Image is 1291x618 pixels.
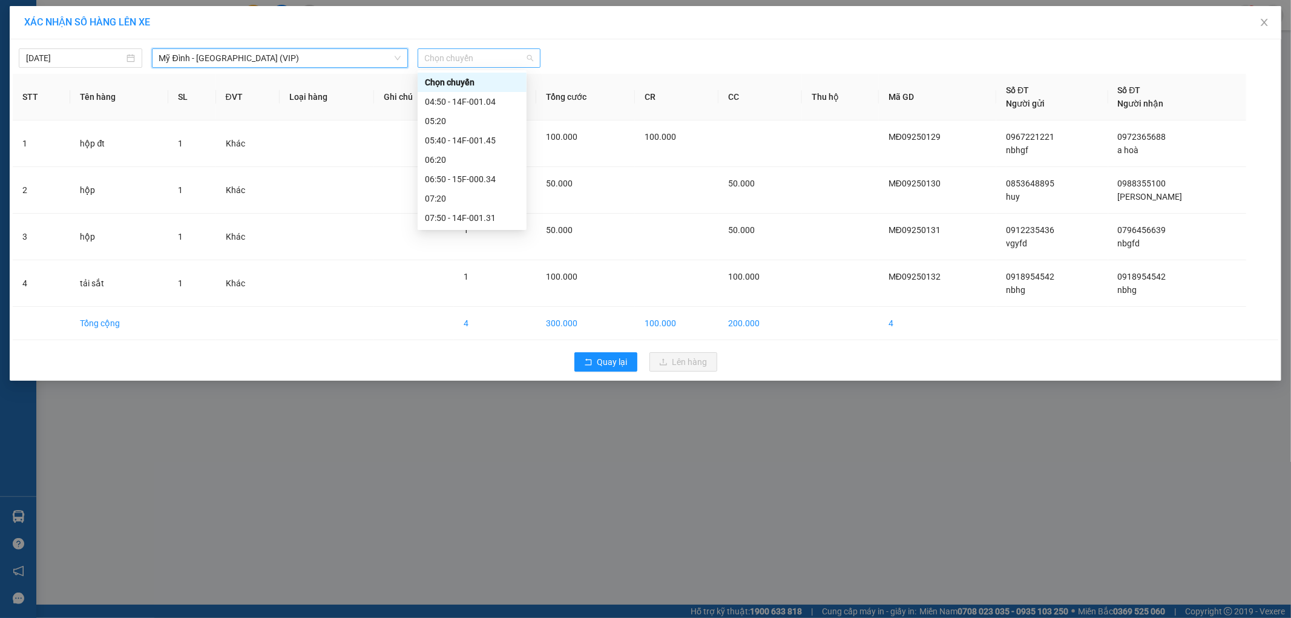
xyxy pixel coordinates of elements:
[425,211,519,225] div: 07:50 - 14F-001.31
[13,260,70,307] td: 4
[1006,272,1054,281] span: 0918954542
[889,132,941,142] span: MĐ09250129
[26,51,124,65] input: 12/09/2025
[546,132,577,142] span: 100.000
[13,120,70,167] td: 1
[1118,99,1164,108] span: Người nhận
[425,76,519,89] div: Chọn chuyến
[1118,85,1141,95] span: Số ĐT
[597,355,628,369] span: Quay lại
[70,307,168,340] td: Tổng cộng
[546,272,577,281] span: 100.000
[216,120,280,167] td: Khác
[536,74,635,120] th: Tổng cước
[1006,225,1054,235] span: 0912235436
[718,307,802,340] td: 200.000
[1006,132,1054,142] span: 0967221221
[635,307,718,340] td: 100.000
[394,54,401,62] span: down
[70,120,168,167] td: hộp đt
[13,214,70,260] td: 3
[425,49,534,67] span: Chọn chuyến
[1006,285,1025,295] span: nbhg
[1006,85,1029,95] span: Số ĐT
[216,74,280,120] th: ĐVT
[418,73,527,92] div: Chọn chuyến
[1118,285,1137,295] span: nbhg
[635,74,718,120] th: CR
[728,179,755,188] span: 50.000
[13,167,70,214] td: 2
[1118,132,1166,142] span: 0972365688
[536,307,635,340] td: 300.000
[70,167,168,214] td: hộp
[178,139,183,148] span: 1
[1118,225,1166,235] span: 0796456639
[1118,145,1139,155] span: a hoà
[425,153,519,166] div: 06:20
[425,95,519,108] div: 04:50 - 14F-001.04
[280,74,374,120] th: Loại hàng
[216,214,280,260] td: Khác
[159,49,401,67] span: Mỹ Đình - Hải Phòng (VIP)
[1006,99,1045,108] span: Người gửi
[1118,238,1140,248] span: nbgfd
[718,74,802,120] th: CC
[70,214,168,260] td: hộp
[454,307,537,340] td: 4
[178,185,183,195] span: 1
[216,167,280,214] td: Khác
[168,74,216,120] th: SL
[649,352,717,372] button: uploadLên hàng
[1118,192,1183,202] span: [PERSON_NAME]
[178,232,183,242] span: 1
[879,74,996,120] th: Mã GD
[24,16,150,28] span: XÁC NHẬN SỐ HÀNG LÊN XE
[1118,179,1166,188] span: 0988355100
[889,225,941,235] span: MĐ09250131
[464,272,468,281] span: 1
[1006,145,1028,155] span: nbhgf
[464,225,468,235] span: 1
[728,272,760,281] span: 100.000
[879,307,996,340] td: 4
[645,132,676,142] span: 100.000
[1006,179,1054,188] span: 0853648895
[13,74,70,120] th: STT
[889,272,941,281] span: MĐ09250132
[574,352,637,372] button: rollbackQuay lại
[425,114,519,128] div: 05:20
[584,358,593,367] span: rollback
[728,225,755,235] span: 50.000
[1006,238,1027,248] span: vgyfd
[425,134,519,147] div: 05:40 - 14F-001.45
[70,74,168,120] th: Tên hàng
[425,173,519,186] div: 06:50 - 15F-000.34
[889,179,941,188] span: MĐ09250130
[1247,6,1281,40] button: Close
[546,179,573,188] span: 50.000
[1260,18,1269,27] span: close
[546,225,573,235] span: 50.000
[374,74,454,120] th: Ghi chú
[178,278,183,288] span: 1
[70,260,168,307] td: tải sắt
[802,74,879,120] th: Thu hộ
[216,260,280,307] td: Khác
[1006,192,1020,202] span: huy
[425,192,519,205] div: 07:20
[1118,272,1166,281] span: 0918954542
